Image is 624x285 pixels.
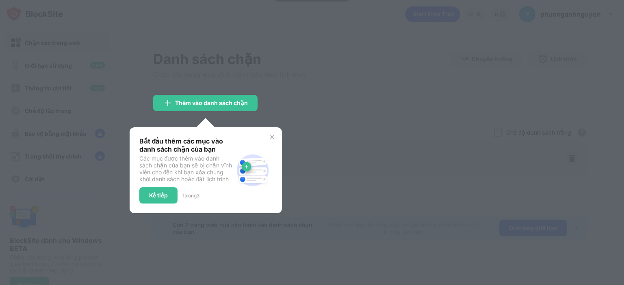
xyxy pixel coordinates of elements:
font: 1 [182,193,184,199]
font: trong [184,193,197,199]
font: 3 [197,193,199,199]
font: Các mục được thêm vào danh sách chặn của bạn sẽ bị chặn vĩnh viễn cho đến khi bạn xóa chúng khỏi ... [139,155,232,182]
font: Thêm vào danh sách chặn [175,99,248,106]
font: Kế tiếp [149,192,168,199]
img: block-site.svg [233,151,272,190]
img: x-button.svg [269,134,275,140]
font: Bắt đầu thêm các mục vào danh sách chặn của bạn [139,137,223,153]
